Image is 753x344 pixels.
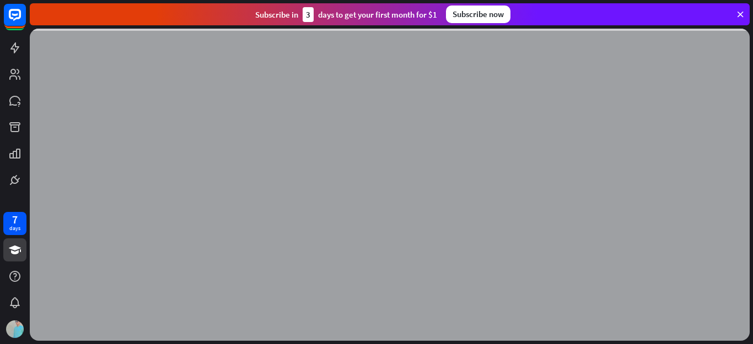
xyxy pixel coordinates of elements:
div: Subscribe in days to get your first month for $1 [255,7,437,22]
div: Subscribe now [446,6,510,23]
div: days [9,225,20,232]
a: 7 days [3,212,26,235]
div: 3 [303,7,314,22]
div: 7 [12,215,18,225]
